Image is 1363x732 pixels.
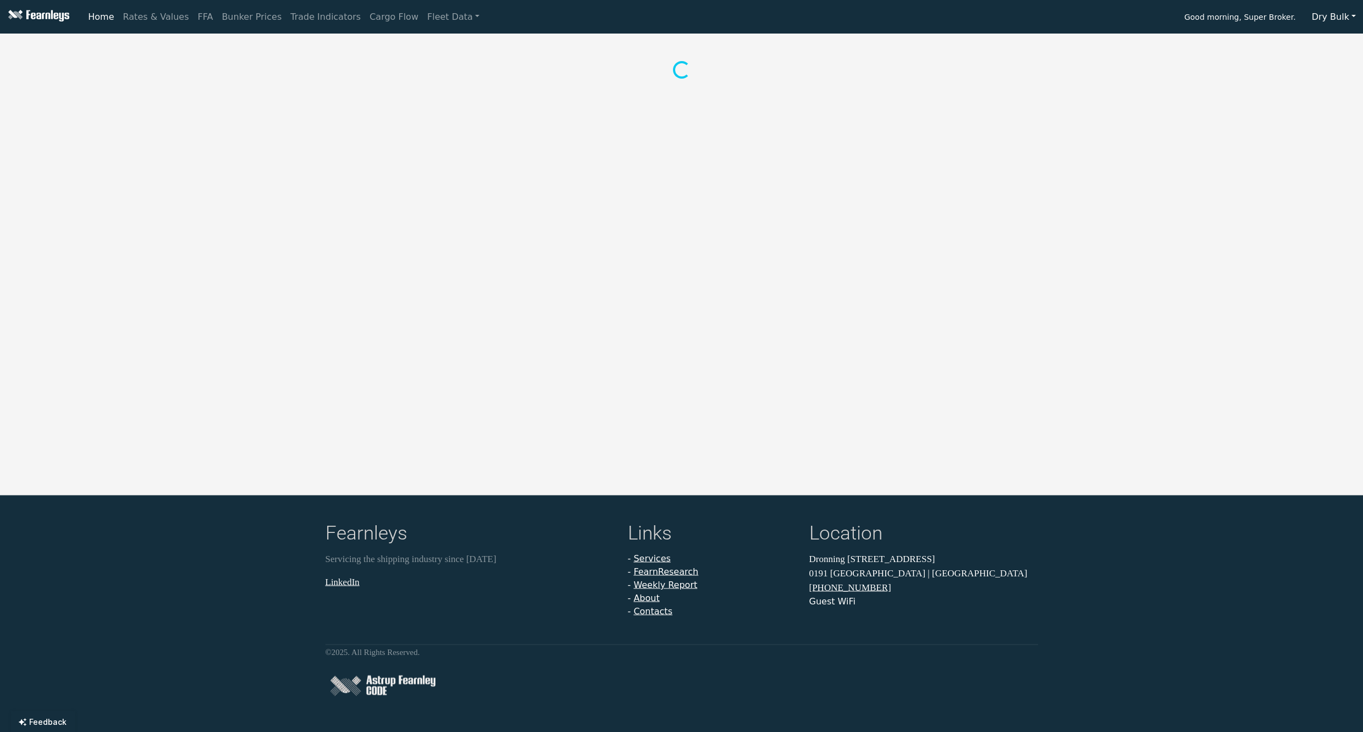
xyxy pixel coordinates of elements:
h4: Location [809,522,1038,548]
a: Cargo Flow [365,6,423,28]
img: Fearnleys Logo [5,10,69,24]
li: - [628,605,796,618]
li: - [628,592,796,605]
p: Servicing the shipping industry since [DATE] [325,552,615,566]
a: Home [84,6,118,28]
a: Rates & Values [119,6,194,28]
a: LinkedIn [325,576,360,587]
a: Contacts [633,606,672,617]
a: Weekly Report [633,580,697,590]
h4: Links [628,522,796,548]
li: - [628,579,796,592]
a: [PHONE_NUMBER] [809,582,891,593]
button: Dry Bulk [1305,7,1363,27]
p: Dronning [STREET_ADDRESS] [809,552,1038,566]
button: Guest WiFi [809,595,856,608]
a: Fleet Data [423,6,484,28]
a: About [633,593,659,603]
span: Good morning, Super Broker. [1184,9,1296,27]
a: FearnResearch [633,566,698,577]
li: - [628,552,796,565]
h4: Fearnleys [325,522,615,548]
li: - [628,565,796,579]
a: FFA [194,6,218,28]
p: 0191 [GEOGRAPHIC_DATA] | [GEOGRAPHIC_DATA] [809,566,1038,580]
small: © 2025 . All Rights Reserved. [325,648,420,657]
a: Trade Indicators [286,6,365,28]
a: Bunker Prices [217,6,286,28]
a: Services [633,553,670,564]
